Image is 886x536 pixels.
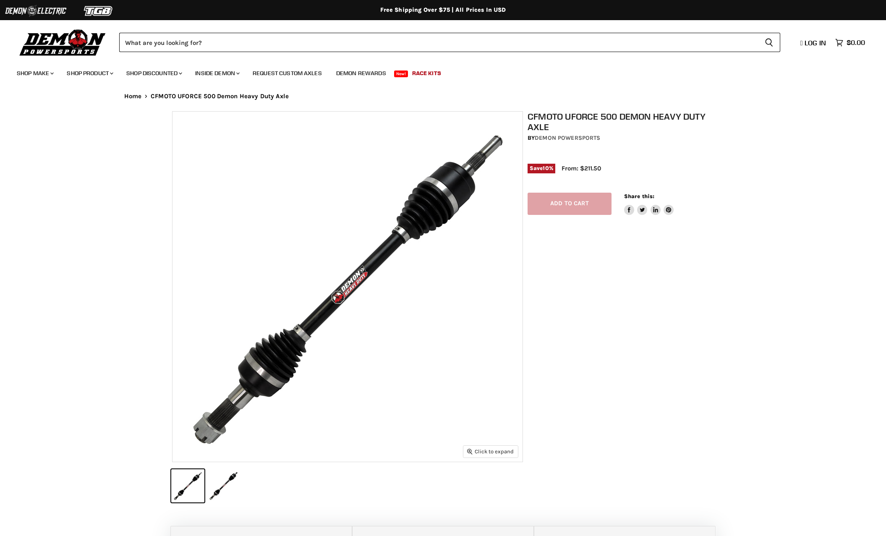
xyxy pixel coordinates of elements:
[151,93,289,100] span: CFMOTO UFORCE 500 Demon Heavy Duty Axle
[207,469,240,502] button: IMAGE thumbnail
[120,65,187,82] a: Shop Discounted
[124,93,142,100] a: Home
[463,446,518,457] button: Click to expand
[535,134,600,141] a: Demon Powersports
[10,61,863,82] ul: Main menu
[624,193,674,215] aside: Share this:
[330,65,392,82] a: Demon Rewards
[172,112,523,462] img: IMAGE
[394,71,408,77] span: New!
[805,39,826,47] span: Log in
[543,165,549,171] span: 10
[406,65,447,82] a: Race Kits
[4,3,67,19] img: Demon Electric Logo 2
[10,65,59,82] a: Shop Make
[119,33,780,52] form: Product
[119,33,758,52] input: Search
[758,33,780,52] button: Search
[528,133,719,143] div: by
[467,448,514,455] span: Click to expand
[171,469,204,502] button: IMAGE thumbnail
[528,111,719,132] h1: CFMOTO UFORCE 500 Demon Heavy Duty Axle
[67,3,130,19] img: TGB Logo 2
[246,65,328,82] a: Request Custom Axles
[17,27,109,57] img: Demon Powersports
[189,65,245,82] a: Inside Demon
[831,37,869,49] a: $0.00
[797,39,831,47] a: Log in
[624,193,654,199] span: Share this:
[60,65,118,82] a: Shop Product
[107,93,779,100] nav: Breadcrumbs
[847,39,865,47] span: $0.00
[562,165,601,172] span: From: $211.50
[528,164,555,173] span: Save %
[107,6,779,14] div: Free Shipping Over $75 | All Prices In USD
